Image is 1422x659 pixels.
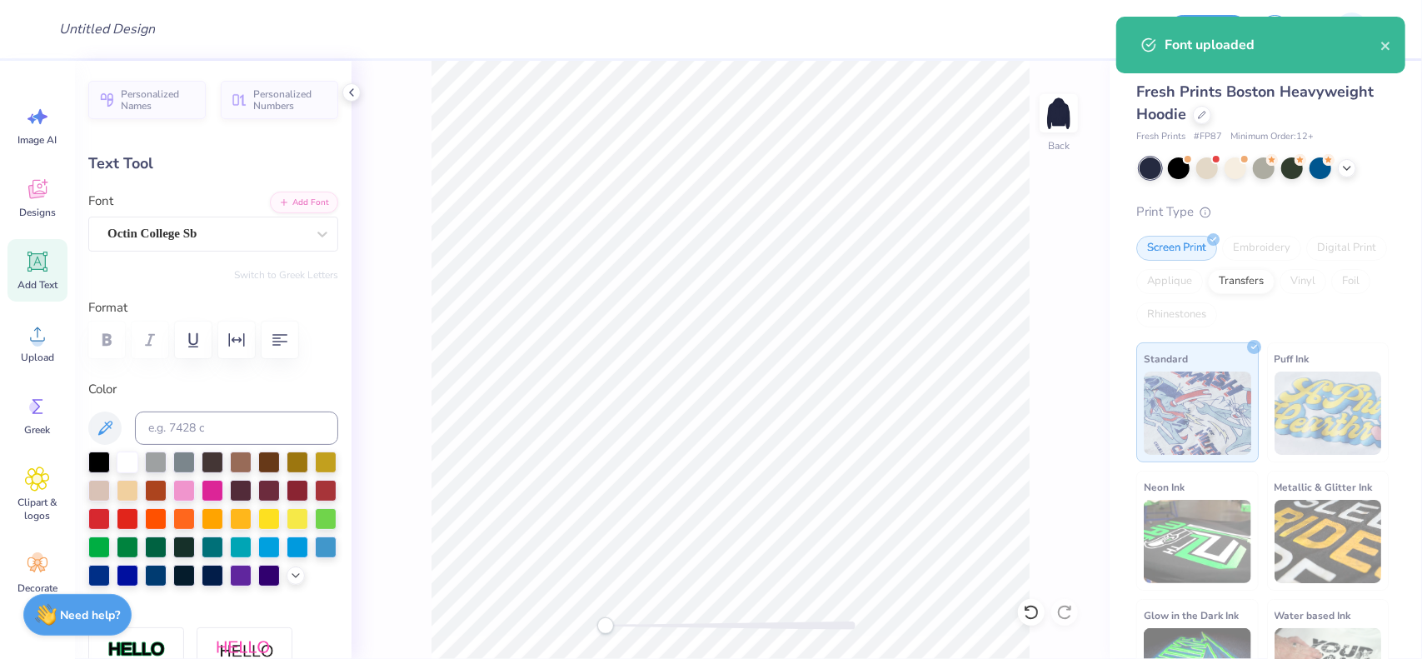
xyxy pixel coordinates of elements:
[1042,97,1075,130] img: Back
[1144,350,1188,367] span: Standard
[1208,269,1275,294] div: Transfers
[17,582,57,595] span: Decorate
[1136,202,1389,222] div: Print Type
[61,607,121,623] strong: Need help?
[1380,35,1392,55] button: close
[1331,269,1370,294] div: Foil
[1335,12,1369,46] img: Jacky Noya
[253,88,328,112] span: Personalized Numbers
[1048,138,1070,153] div: Back
[1222,236,1301,261] div: Embroidery
[88,298,338,317] label: Format
[88,81,206,119] button: Personalized Names
[1310,12,1376,46] a: JN
[1275,500,1382,583] img: Metallic & Glitter Ink
[1306,236,1387,261] div: Digital Print
[25,423,51,437] span: Greek
[1275,478,1373,496] span: Metallic & Glitter Ink
[1136,302,1217,327] div: Rhinestones
[135,412,338,445] input: e.g. 7428 c
[1194,130,1222,144] span: # FP87
[1165,35,1380,55] div: Font uploaded
[18,133,57,147] span: Image AI
[1144,500,1251,583] img: Neon Ink
[597,617,614,634] div: Accessibility label
[1275,372,1382,455] img: Puff Ink
[1230,130,1314,144] span: Minimum Order: 12 +
[46,12,168,46] input: Untitled Design
[1144,372,1251,455] img: Standard
[19,206,56,219] span: Designs
[1144,607,1239,624] span: Glow in the Dark Ink
[270,192,338,213] button: Add Font
[17,278,57,292] span: Add Text
[1136,269,1203,294] div: Applique
[221,81,338,119] button: Personalized Numbers
[1144,478,1185,496] span: Neon Ink
[88,152,338,175] div: Text Tool
[1280,269,1326,294] div: Vinyl
[1136,130,1185,144] span: Fresh Prints
[88,380,338,399] label: Color
[1136,236,1217,261] div: Screen Print
[1275,607,1351,624] span: Water based Ink
[121,88,196,112] span: Personalized Names
[10,496,65,522] span: Clipart & logos
[234,268,338,282] button: Switch to Greek Letters
[1275,350,1310,367] span: Puff Ink
[88,192,113,211] label: Font
[21,351,54,364] span: Upload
